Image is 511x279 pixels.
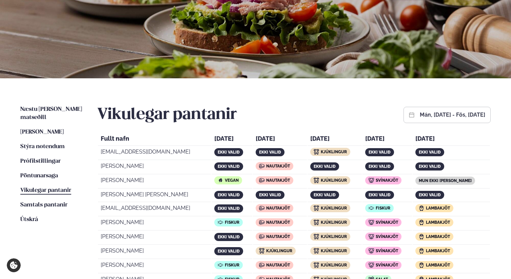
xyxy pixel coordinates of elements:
a: Stýra notendum [20,143,65,151]
img: icon img [369,205,374,211]
img: icon img [218,262,223,268]
th: [DATE] [308,133,361,146]
th: [DATE] [362,133,412,146]
img: icon img [314,234,319,239]
td: [PERSON_NAME] [PERSON_NAME] [98,189,211,202]
span: ekki valið [218,164,240,169]
img: icon img [314,220,319,225]
span: Fiskur [225,220,239,225]
img: icon img [259,205,264,211]
span: Nautakjöt [266,234,290,239]
span: Kjúklingur [321,263,347,267]
span: Kjúklingur [321,150,347,154]
th: Fullt nafn [98,133,211,146]
th: [DATE] [413,133,490,146]
a: Prófílstillingar [20,157,61,165]
span: Kjúklingur [321,248,347,253]
img: icon img [259,262,264,268]
span: Svínakjöt [376,248,398,253]
img: icon img [259,163,264,169]
img: icon img [369,262,374,268]
img: icon img [259,248,264,254]
span: Næstu [PERSON_NAME] matseðill [20,106,82,120]
img: icon img [259,234,264,239]
td: [EMAIL_ADDRESS][DOMAIN_NAME] [98,203,211,216]
span: ekki valið [369,164,391,169]
td: [PERSON_NAME] [98,217,211,231]
span: Kjúklingur [321,178,347,183]
span: Lambakjöt [426,206,450,211]
th: [DATE] [253,133,307,146]
a: [PERSON_NAME] [20,128,64,136]
span: ekki valið [218,193,240,197]
span: Nautakjöt [266,220,290,225]
img: icon img [314,248,319,254]
span: ekki valið [419,150,441,155]
td: [PERSON_NAME] [98,231,211,245]
img: icon img [369,220,374,225]
span: Lambakjöt [426,263,450,267]
span: Kjúklingur [321,206,347,211]
td: [PERSON_NAME] [98,161,211,174]
a: Útskrá [20,216,38,224]
span: ekki valið [218,150,240,155]
img: icon img [419,262,424,268]
td: [EMAIL_ADDRESS][DOMAIN_NAME] [98,146,211,160]
span: ekki valið [259,193,281,197]
img: icon img [218,220,223,225]
img: icon img [259,220,264,225]
img: icon img [314,149,319,155]
span: Svínakjöt [376,178,398,183]
img: icon img [314,262,319,268]
span: Nautakjöt [266,206,290,211]
span: Lambakjöt [426,248,450,253]
img: icon img [369,248,374,254]
span: Kjúklingur [266,248,292,253]
img: icon img [369,178,374,183]
img: icon img [218,178,223,183]
span: Kjúklingur [321,234,347,239]
img: icon img [314,205,319,211]
img: icon img [419,220,424,225]
h2: Vikulegar pantanir [97,105,237,124]
span: Vegan [225,178,239,183]
a: Samtals pantanir [20,201,67,209]
span: Svínakjöt [376,220,398,225]
span: ekki valið [314,193,336,197]
a: Cookie settings [7,258,21,272]
span: Stýra notendum [20,144,65,150]
span: Útskrá [20,217,38,222]
span: ekki valið [419,164,441,169]
span: Samtals pantanir [20,202,67,208]
span: Prófílstillingar [20,158,61,164]
span: Vikulegar pantanir [20,187,71,193]
span: Kjúklingur [321,220,347,225]
span: Lambakjöt [426,220,450,225]
button: mán, [DATE] - fös, [DATE] [420,112,485,118]
span: [PERSON_NAME] [20,129,64,135]
a: Vikulegar pantanir [20,186,71,195]
span: ekki valið [314,164,336,169]
span: Svínakjöt [376,234,398,239]
span: Fiskur [376,206,390,211]
td: [PERSON_NAME] [98,260,211,273]
span: Nautakjöt [266,164,290,168]
span: Nautakjöt [266,263,290,267]
span: Svínakjöt [376,263,398,267]
span: ekki valið [419,193,441,197]
a: Næstu [PERSON_NAME] matseðill [20,105,84,122]
span: Lambakjöt [426,234,450,239]
span: Pöntunarsaga [20,173,58,179]
span: ekki valið [218,206,240,211]
span: Fiskur [225,263,239,267]
span: ekki valið [218,235,240,239]
td: [PERSON_NAME] [98,175,211,188]
a: Pöntunarsaga [20,172,58,180]
img: icon img [314,178,319,183]
span: mun ekki [PERSON_NAME] [419,178,472,183]
img: icon img [419,248,424,254]
img: icon img [419,205,424,211]
span: ekki valið [259,150,281,155]
th: [DATE] [212,133,252,146]
span: ekki valið [369,193,391,197]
